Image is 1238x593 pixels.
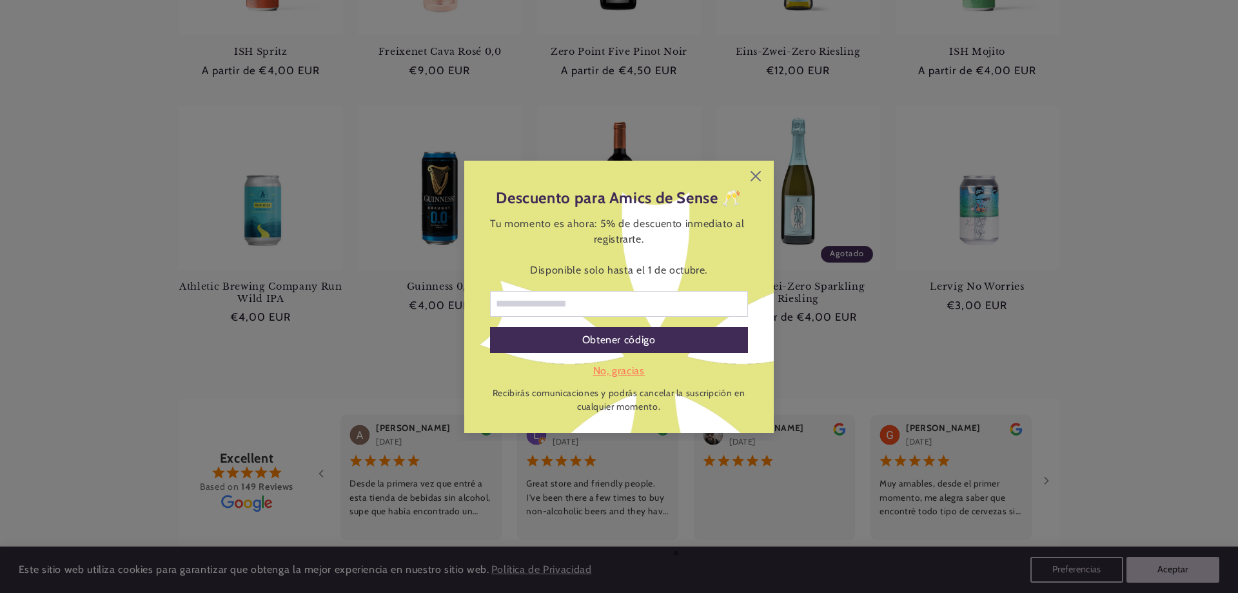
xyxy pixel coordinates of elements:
[490,186,748,210] header: Descuento para Amics de Sense 🥂
[490,291,748,317] input: Correo electrónico
[582,327,656,353] div: Obtener código
[490,216,748,278] div: Tu momento es ahora: 5% de descuento inmediato al registrarte. Disponible solo hasta el 1 de octu...
[490,327,748,353] div: Obtener código
[490,387,748,414] p: Recibirás comunicaciones y podrás cancelar la suscripción en cualquier momento.
[490,363,748,379] div: No, gracias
